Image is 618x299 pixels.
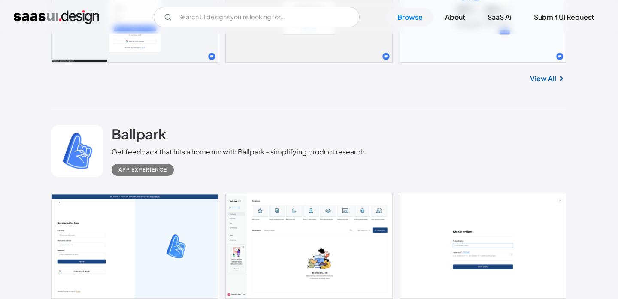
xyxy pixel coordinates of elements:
[154,7,360,27] form: Email Form
[154,7,360,27] input: Search UI designs you're looking for...
[118,165,167,175] div: App Experience
[530,73,556,84] a: View All
[112,125,166,142] h2: Ballpark
[112,147,367,157] div: Get feedback that hits a home run with Ballpark - simplifying product research.
[14,10,99,24] a: home
[387,8,433,27] a: Browse
[477,8,522,27] a: SaaS Ai
[435,8,476,27] a: About
[112,125,166,147] a: Ballpark
[524,8,604,27] a: Submit UI Request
